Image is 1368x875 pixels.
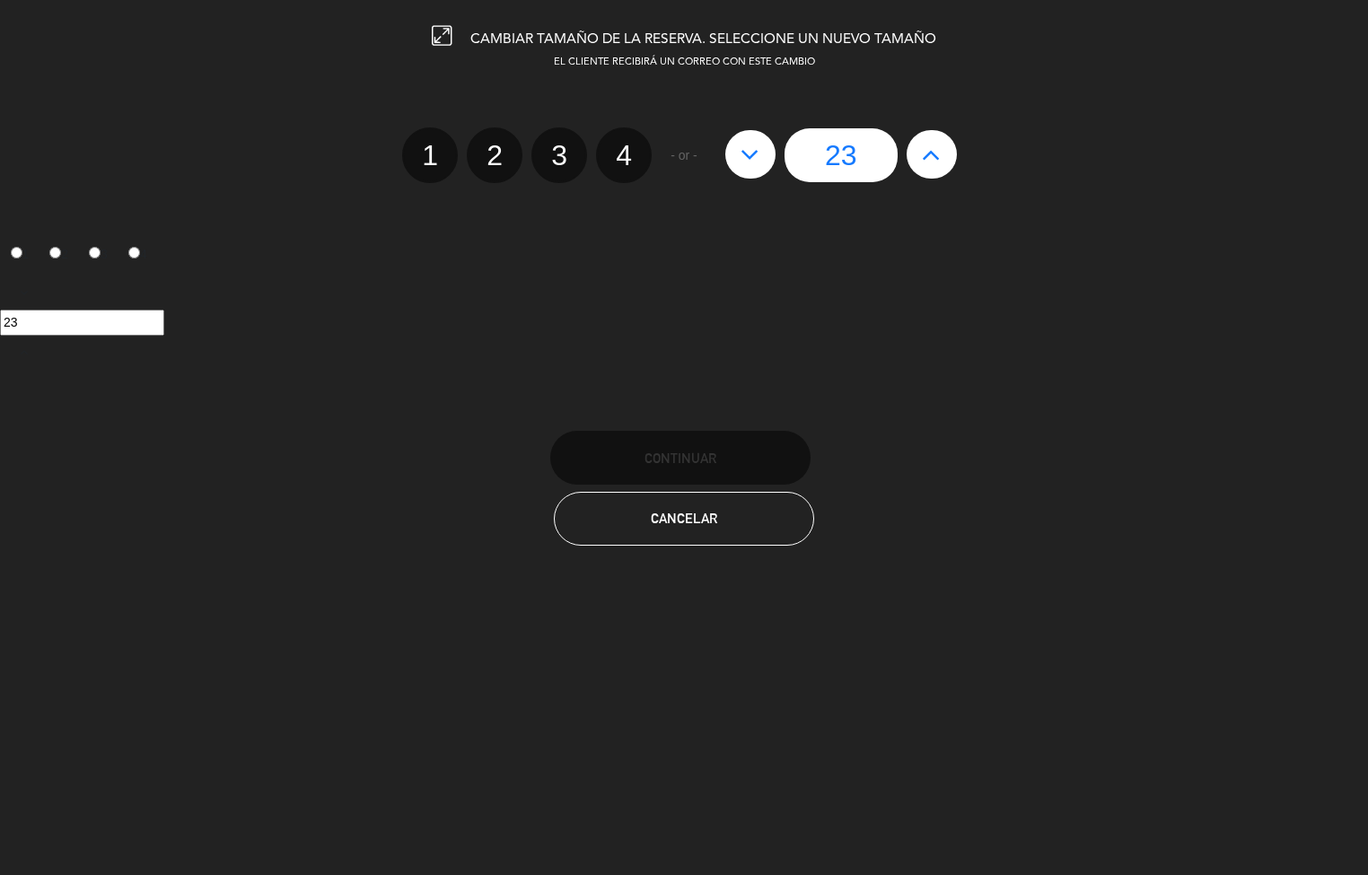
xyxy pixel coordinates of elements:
label: 3 [531,127,587,183]
label: 2 [39,240,79,270]
label: 4 [118,240,157,270]
label: 1 [402,127,458,183]
span: - or - [671,145,697,166]
span: EL CLIENTE RECIBIRÁ UN CORREO CON ESTE CAMBIO [554,57,815,67]
button: Continuar [550,431,811,485]
input: 4 [128,247,140,258]
span: CAMBIAR TAMAÑO DE LA RESERVA. SELECCIONE UN NUEVO TAMAÑO [470,32,936,47]
input: 3 [89,247,101,258]
label: 3 [79,240,118,270]
label: 4 [596,127,652,183]
input: 2 [49,247,61,258]
button: Cancelar [554,492,814,546]
span: Continuar [645,451,716,466]
label: 2 [467,127,522,183]
input: 1 [11,247,22,258]
span: Cancelar [651,511,717,526]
